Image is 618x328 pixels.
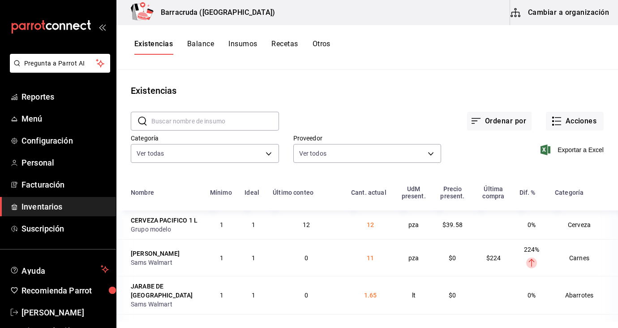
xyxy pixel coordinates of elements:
[519,189,536,196] div: Dif. %
[131,300,199,309] div: Sams Walmart
[442,221,463,228] span: $39.58
[131,258,199,267] div: Sams Walmart
[546,112,604,131] button: Acciones
[351,189,386,196] div: Cant. actual
[131,225,199,234] div: Grupo modelo
[187,39,214,55] button: Balance
[486,254,501,262] span: $224
[21,306,109,319] span: [PERSON_NAME]
[21,91,109,103] span: Reportes
[252,292,255,299] span: 1
[438,185,468,200] div: Precio present.
[252,254,255,262] span: 1
[99,23,106,31] button: open_drawer_menu
[449,254,456,262] span: $0
[10,54,110,73] button: Pregunta a Parrot AI
[303,221,310,228] span: 12
[21,179,109,191] span: Facturación
[293,135,442,141] label: Proveedor
[245,189,259,196] div: Ideal
[401,185,427,200] div: UdM present.
[478,185,508,200] div: Última compra
[367,221,374,228] span: 12
[131,84,176,97] div: Existencias
[305,254,308,262] span: 0
[228,39,257,55] button: Insumos
[555,189,584,196] div: Categoría
[131,216,197,225] div: CERVEZA PACIFICO 1 L
[21,284,109,297] span: Recomienda Parrot
[151,112,279,130] input: Buscar nombre de insumo
[21,223,109,235] span: Suscripción
[549,210,618,239] td: Cerveza
[131,282,199,300] div: JARABE DE [GEOGRAPHIC_DATA]
[21,264,97,275] span: Ayuda
[24,59,96,68] span: Pregunta a Parrot AI
[271,39,298,55] button: Recetas
[154,7,275,18] h3: Barracruda ([GEOGRAPHIC_DATA])
[273,189,313,196] div: Último conteo
[449,292,456,299] span: $0
[210,189,232,196] div: Mínimo
[549,239,618,276] td: Carnes
[542,144,604,155] button: Exportar a Excel
[220,292,223,299] span: 1
[21,135,109,147] span: Configuración
[134,39,173,55] button: Existencias
[364,292,377,299] span: 1.65
[131,135,279,141] label: Categoría
[528,221,536,228] span: 0%
[524,246,540,253] span: 224%
[252,221,255,228] span: 1
[299,149,326,158] span: Ver todos
[131,249,180,258] div: [PERSON_NAME]
[21,157,109,169] span: Personal
[137,149,164,158] span: Ver todas
[134,39,330,55] div: navigation tabs
[21,201,109,213] span: Inventarios
[21,113,109,125] span: Menú
[313,39,330,55] button: Otros
[305,292,308,299] span: 0
[220,254,223,262] span: 1
[395,210,432,239] td: pza
[549,276,618,314] td: Abarrotes
[467,112,532,131] button: Ordenar por
[220,221,223,228] span: 1
[395,239,432,276] td: pza
[395,276,432,314] td: lt
[131,189,154,196] div: Nombre
[367,254,374,262] span: 11
[528,292,536,299] span: 0%
[6,65,110,74] a: Pregunta a Parrot AI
